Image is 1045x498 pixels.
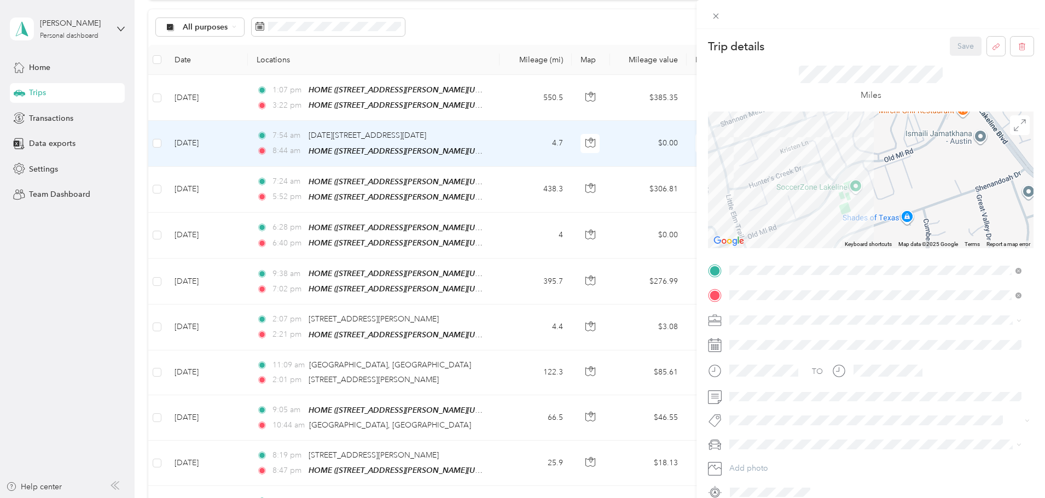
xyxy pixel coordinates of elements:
[708,39,764,54] p: Trip details
[845,241,892,248] button: Keyboard shortcuts
[898,241,958,247] span: Map data ©2025 Google
[725,461,1034,476] button: Add photo
[984,437,1045,498] iframe: Everlance-gr Chat Button Frame
[986,241,1030,247] a: Report a map error
[711,234,747,248] img: Google
[812,366,823,377] div: TO
[861,89,881,102] p: Miles
[965,241,980,247] a: Terms (opens in new tab)
[711,234,747,248] a: Open this area in Google Maps (opens a new window)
